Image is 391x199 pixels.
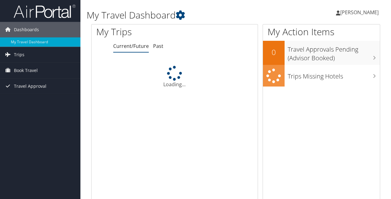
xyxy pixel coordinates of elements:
div: Loading... [92,66,258,88]
span: Travel Approval [14,78,46,94]
h3: Travel Approvals Pending (Advisor Booked) [288,42,380,62]
h1: My Travel Dashboard [87,9,286,22]
h1: My Trips [96,25,184,38]
h2: 0 [263,47,285,57]
a: [PERSON_NAME] [336,3,385,22]
a: Trips Missing Hotels [263,65,380,87]
a: Past [153,43,163,49]
a: 0Travel Approvals Pending (Advisor Booked) [263,41,380,65]
span: [PERSON_NAME] [340,9,379,16]
h3: Trips Missing Hotels [288,69,380,81]
span: Trips [14,47,24,62]
h1: My Action Items [263,25,380,38]
img: airportal-logo.png [14,4,75,19]
a: Current/Future [113,43,149,49]
span: Dashboards [14,22,39,37]
span: Book Travel [14,63,38,78]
